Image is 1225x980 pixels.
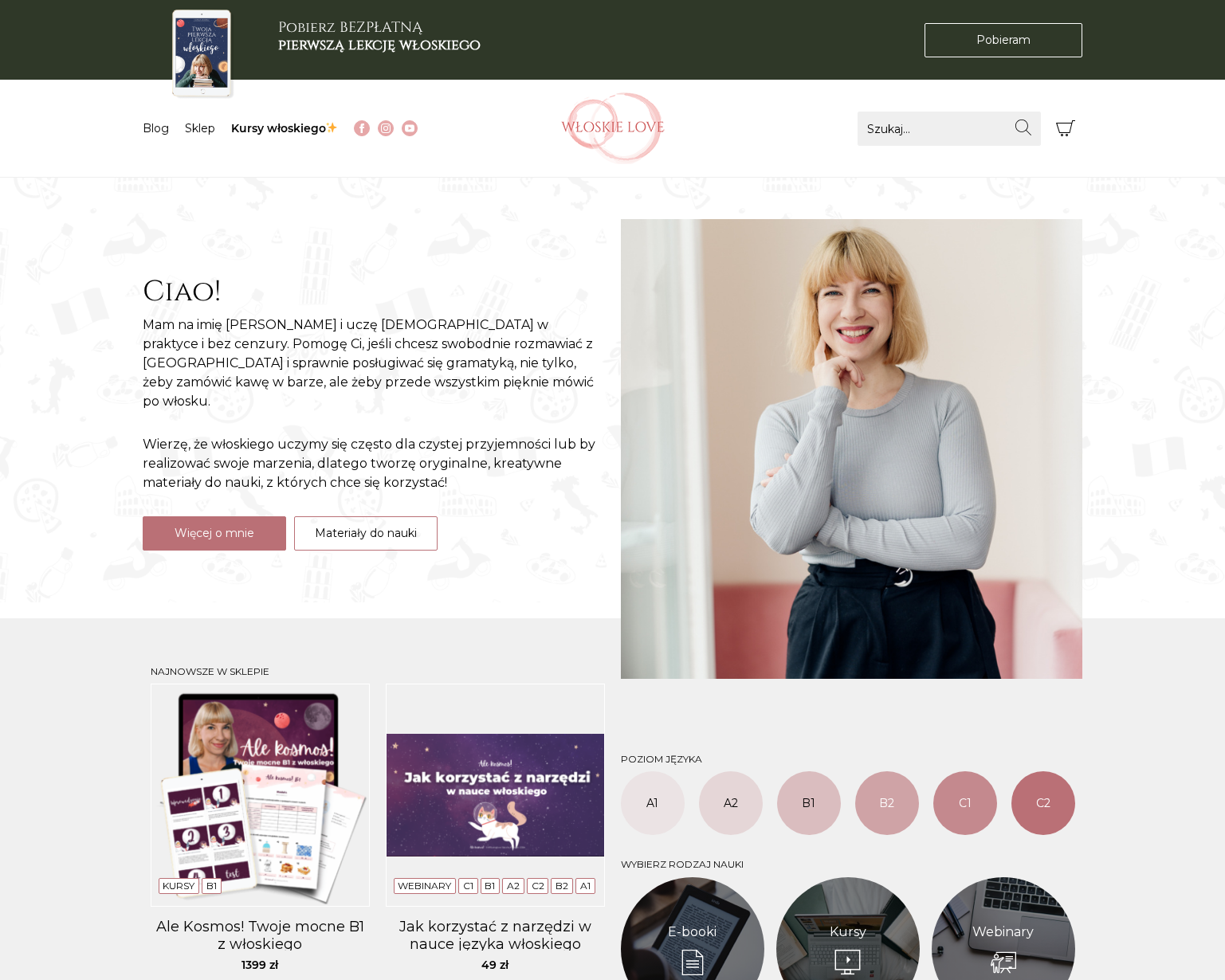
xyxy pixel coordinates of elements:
[386,919,605,951] a: Jak korzystać z narzędzi w nauce języka włoskiego
[580,880,591,892] a: A1
[143,516,286,551] a: Więcej o mnie
[485,880,495,892] a: B1
[621,859,1075,870] h3: Wybierz rodzaj nauki
[151,919,370,951] a: Ale Kosmos! Twoje mocne B1 z włoskiego
[777,771,841,835] a: B1
[294,516,438,551] a: Materiały do nauki
[972,923,1034,942] a: Webinary
[398,880,451,892] a: Webinary
[933,771,997,835] a: C1
[699,771,763,835] a: A2
[621,771,685,835] a: A1
[925,23,1082,57] a: Pobieram
[561,92,665,164] img: Włoskielove
[830,923,866,942] a: Kursy
[1011,771,1075,835] a: C2
[532,880,544,892] a: C2
[241,958,278,972] span: 1399
[668,923,717,942] a: E-booki
[163,880,194,892] a: Kursy
[1049,112,1083,146] button: Koszyk
[507,880,520,892] a: A2
[143,316,605,411] p: Mam na imię [PERSON_NAME] i uczę [DEMOGRAPHIC_DATA] w praktyce i bez cenzury. Pomogę Ci, jeśli ch...
[278,35,481,55] b: pierwszą lekcję włoskiego
[206,880,217,892] a: B1
[231,121,339,135] a: Kursy włoskiego
[621,754,1075,765] h3: Poziom języka
[143,275,605,309] h2: Ciao!
[151,666,605,677] h3: Najnowsze w sklepie
[481,958,508,972] span: 49
[976,32,1031,49] span: Pobieram
[855,771,919,835] a: B2
[185,121,215,135] a: Sklep
[858,112,1041,146] input: Szukaj...
[326,122,337,133] img: ✨
[143,121,169,135] a: Blog
[143,435,605,492] p: Wierzę, że włoskiego uczymy się często dla czystej przyjemności lub by realizować swoje marzenia,...
[556,880,568,892] a: B2
[278,19,481,53] h3: Pobierz BEZPŁATNĄ
[463,880,473,892] a: C1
